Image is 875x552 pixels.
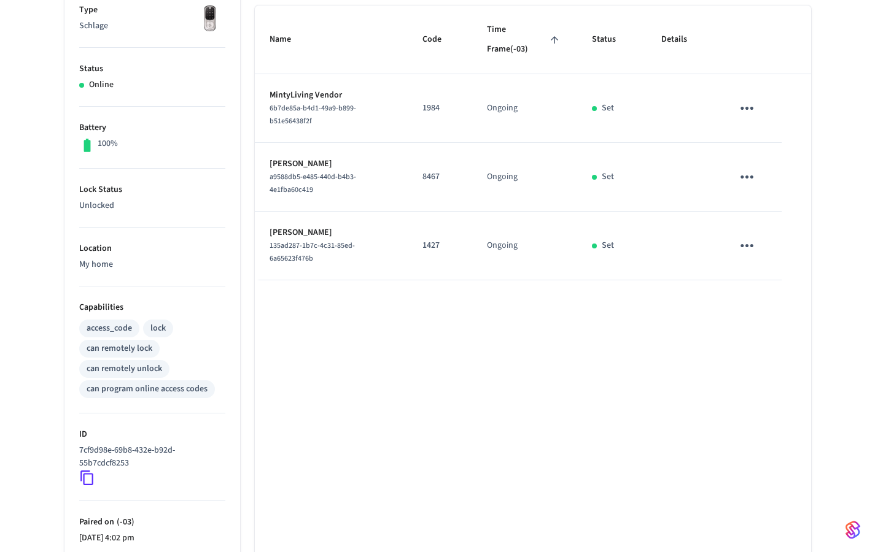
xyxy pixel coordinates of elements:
p: Online [89,79,114,91]
td: Ongoing [472,212,578,280]
span: ( -03 ) [114,516,134,528]
img: Yale Assure Touchscreen Wifi Smart Lock, Satin Nickel, Front [195,4,225,34]
p: Type [79,4,225,17]
p: Status [79,63,225,75]
p: [PERSON_NAME] [270,158,393,171]
p: Set [602,171,614,183]
p: 8467 [422,171,457,183]
p: 1427 [422,239,457,252]
span: Details [661,30,703,49]
span: Status [592,30,632,49]
p: My home [79,258,225,271]
p: Paired on [79,516,225,529]
span: Name [270,30,307,49]
span: Code [422,30,457,49]
p: [DATE] 4:02 pm [79,532,225,545]
p: Battery [79,121,225,134]
p: Capabilities [79,301,225,314]
p: Set [602,239,614,252]
table: sticky table [255,6,811,280]
p: MintyLiving Vendor [270,89,393,102]
p: Lock Status [79,183,225,196]
span: a9588db5-e485-440d-b4b3-4e1fba60c419 [270,172,356,195]
p: Location [79,242,225,255]
p: Schlage [79,20,225,33]
td: Ongoing [472,74,578,143]
div: can remotely lock [87,342,152,355]
span: 135ad287-1b7c-4c31-85ed-6a65623f476b [270,240,355,264]
span: 6b7de85a-b4d1-49a9-b899-b51e56438f2f [270,103,356,126]
p: 1984 [422,102,457,115]
div: can remotely unlock [87,362,162,375]
p: Unlocked [79,199,225,212]
div: access_code [87,322,132,335]
p: 100% [98,137,118,150]
div: lock [150,322,166,335]
img: SeamLogoGradient.69752ec5.svg [846,520,860,540]
td: Ongoing [472,143,578,212]
div: can program online access codes [87,383,208,396]
p: Set [602,102,614,115]
p: ID [79,428,225,441]
p: [PERSON_NAME] [270,226,393,239]
span: Time Frame(-03) [487,20,563,59]
p: 7cf9d98e-69b8-432e-b92d-55b7cdcf8253 [79,444,220,470]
